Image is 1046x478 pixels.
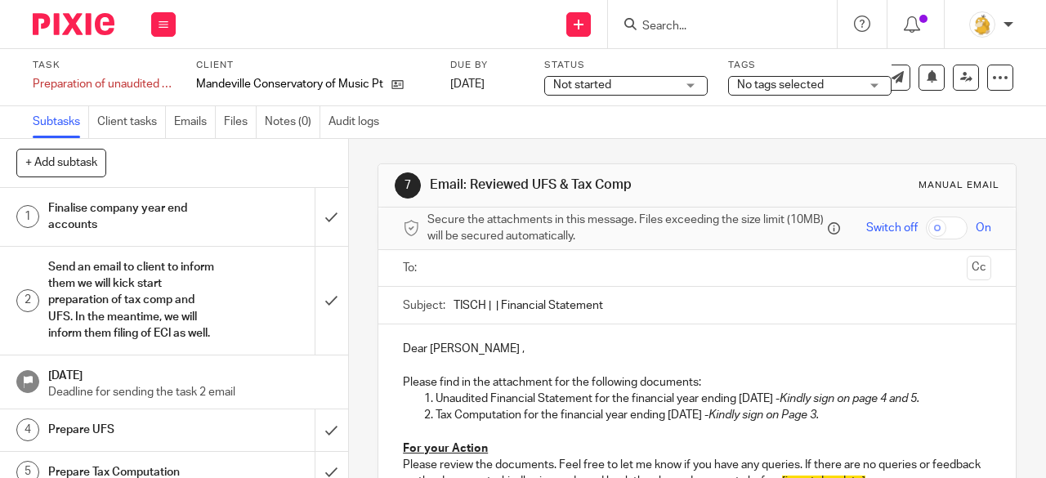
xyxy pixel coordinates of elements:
[641,20,788,34] input: Search
[403,443,488,454] u: For your Action
[265,106,320,138] a: Notes (0)
[48,196,215,238] h1: Finalise company year end accounts
[97,106,166,138] a: Client tasks
[436,391,991,407] p: Unaudited Financial Statement for the financial year ending [DATE] -
[48,418,215,442] h1: Prepare UFS
[403,341,991,357] p: Dear [PERSON_NAME] ,
[224,106,257,138] a: Files
[780,393,919,404] em: Kindly sign on page 4 and 5.
[48,364,332,384] h1: [DATE]
[967,256,991,280] button: Cc
[329,106,387,138] a: Audit logs
[976,220,991,236] span: On
[33,76,176,92] div: Preparation of unaudited financial statements and tax computation
[403,260,421,276] label: To:
[33,106,89,138] a: Subtasks
[919,179,999,192] div: Manual email
[48,255,215,346] h1: Send an email to client to inform them we will kick start preparation of tax comp and UFS. In the...
[709,409,819,421] em: Kindly sign on Page 3.
[174,106,216,138] a: Emails
[16,149,106,176] button: + Add subtask
[16,418,39,441] div: 4
[450,78,485,90] span: [DATE]
[33,59,176,72] label: Task
[436,407,991,423] p: Tax Computation for the financial year ending [DATE] -
[450,59,524,72] label: Due by
[969,11,995,38] img: MicrosoftTeams-image.png
[196,76,383,92] p: Mandeville Conservatory of Music Pte Ltd
[48,384,332,400] p: Deadline for sending the task 2 email
[866,220,918,236] span: Switch off
[16,205,39,228] div: 1
[16,289,39,312] div: 2
[403,297,445,314] label: Subject:
[33,13,114,35] img: Pixie
[427,212,824,245] span: Secure the attachments in this message. Files exceeding the size limit (10MB) will be secured aut...
[544,59,708,72] label: Status
[403,374,991,391] p: Please find in the attachment for the following documents:
[553,79,611,91] span: Not started
[737,79,824,91] span: No tags selected
[430,176,732,194] h1: Email: Reviewed UFS & Tax Comp
[728,59,892,72] label: Tags
[395,172,421,199] div: 7
[196,59,430,72] label: Client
